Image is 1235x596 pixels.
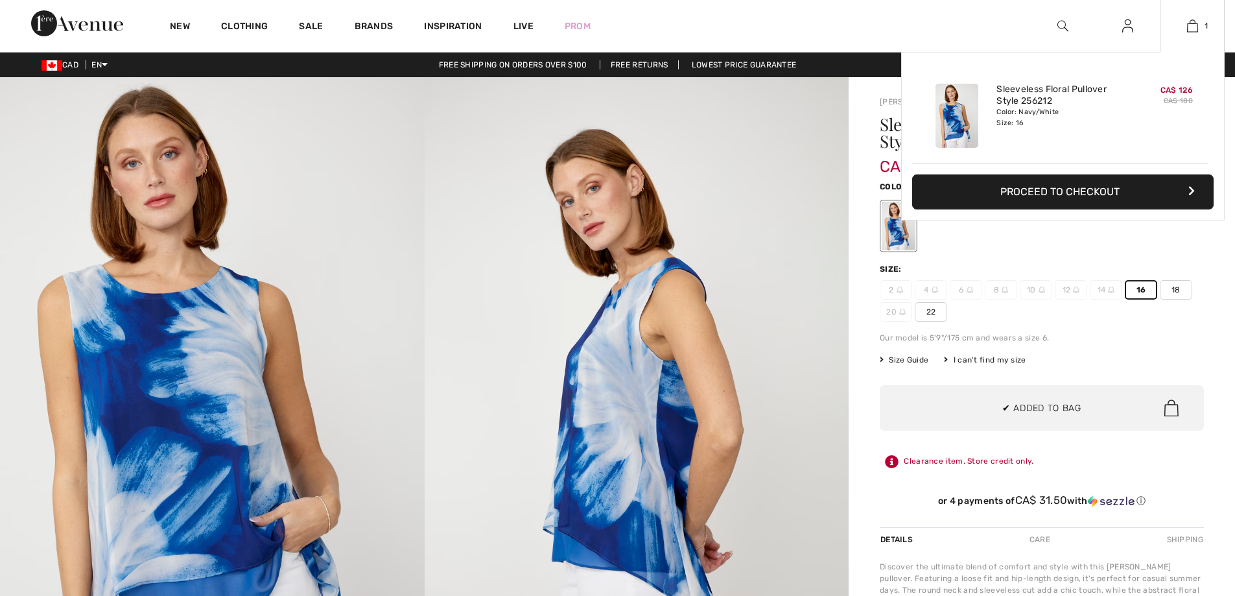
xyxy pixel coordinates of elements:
a: Brands [355,21,394,34]
img: ring-m.svg [932,287,938,293]
img: search the website [1057,18,1068,34]
a: Live [513,19,534,33]
div: Clearance item. Store credit only. [880,450,1204,473]
img: My Info [1122,18,1133,34]
div: or 4 payments ofCA$ 31.50withSezzle Click to learn more about Sezzle [880,494,1204,512]
span: Color: [880,182,910,191]
span: 6 [950,280,982,300]
span: Size Guide [880,354,928,366]
a: Prom [565,19,591,33]
span: 16 [1125,280,1157,300]
span: 8 [985,280,1017,300]
div: Navy/White [882,202,915,250]
img: ring-m.svg [897,287,903,293]
div: Color: Navy/White Size: 16 [996,107,1124,128]
img: Sleeveless Floral Pullover Style 256212 [935,84,978,148]
img: My Bag [1187,18,1198,34]
span: EN [91,60,108,69]
div: Details [880,528,916,551]
a: Sale [299,21,323,34]
img: ring-m.svg [1039,287,1045,293]
a: Free shipping on orders over $100 [429,60,598,69]
span: CAD [41,60,84,69]
a: New [170,21,190,34]
a: Free Returns [600,60,679,69]
span: 22 [915,302,947,322]
span: Inspiration [424,21,482,34]
div: I can't find my size [944,354,1026,366]
span: 4 [915,280,947,300]
span: 20 [880,302,912,322]
span: CA$ 126 [1160,86,1193,95]
a: Clothing [221,21,268,34]
img: ring-m.svg [899,309,906,315]
img: ring-m.svg [1108,287,1114,293]
img: Sezzle [1088,495,1135,507]
a: [PERSON_NAME] [880,97,945,106]
span: CA$ 126 [880,145,940,176]
a: 1 [1160,18,1224,34]
h1: Sleeveless Floral Pullover Style 256212 [880,116,1150,150]
s: CA$ 180 [1164,97,1193,105]
img: Canadian Dollar [41,60,62,71]
div: Care [1018,528,1061,551]
img: Bag.svg [1164,399,1179,416]
img: 1ère Avenue [31,10,123,36]
img: ring-m.svg [967,287,973,293]
span: CA$ 31.50 [1015,494,1068,507]
span: 14 [1090,280,1122,300]
span: ✔ Added to Bag [1002,401,1081,415]
span: 18 [1160,280,1192,300]
a: Sleeveless Floral Pullover Style 256212 [996,84,1124,107]
img: ring-m.svg [1073,287,1079,293]
a: Sign In [1112,18,1144,34]
span: 1 [1205,20,1208,32]
div: Size: [880,263,904,275]
span: 10 [1020,280,1052,300]
button: Proceed to Checkout [912,174,1214,209]
span: 12 [1055,280,1087,300]
div: Our model is 5'9"/175 cm and wears a size 6. [880,332,1204,344]
a: Lowest Price Guarantee [681,60,807,69]
button: ✔ Added to Bag [880,385,1204,431]
span: 2 [880,280,912,300]
div: or 4 payments of with [880,494,1204,507]
img: ring-m.svg [1002,287,1008,293]
div: Shipping [1164,528,1204,551]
